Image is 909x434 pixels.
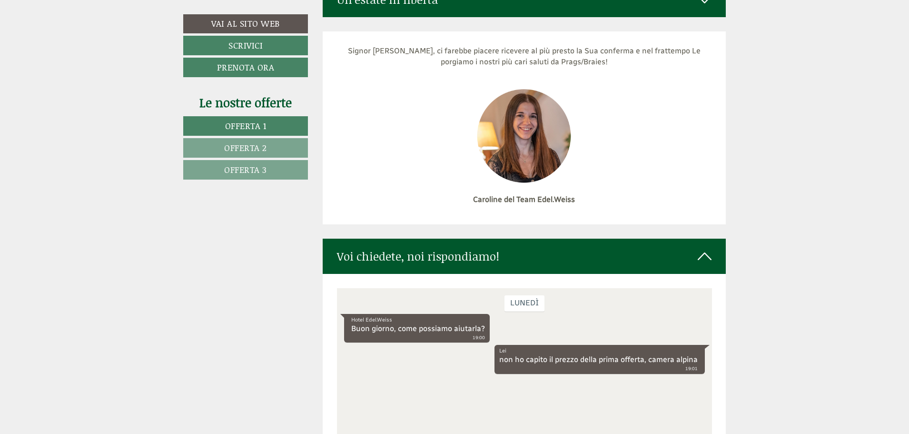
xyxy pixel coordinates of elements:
[323,239,726,274] div: Voi chiedete, noi rispondiamo!
[7,26,153,55] div: Buon giorno, come possiamo aiutarla?
[162,77,361,84] small: 19:01
[183,36,308,55] a: Scrivici
[475,88,573,183] img: image
[473,195,575,204] strong: Caroline del Team Edel.Weiss
[14,46,148,53] small: 19:00
[183,94,308,111] div: Le nostre offerte
[162,59,361,66] div: Lei
[183,58,308,77] a: Prenota ora
[224,141,267,154] span: Offerta 2
[337,46,712,68] p: Signor [PERSON_NAME], ci farebbe piacere ricevere al più presto la Sua conferma e nel frattempo L...
[158,57,368,86] div: non ho capito il prezzo della prima offerta, camera alpina
[323,248,375,268] button: Invia
[224,163,267,176] span: Offerta 3
[14,28,148,35] div: Hotel Edel.Weiss
[168,7,207,23] div: lunedì
[183,14,308,33] a: Vai al sito web
[225,120,267,132] span: Offerta 1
